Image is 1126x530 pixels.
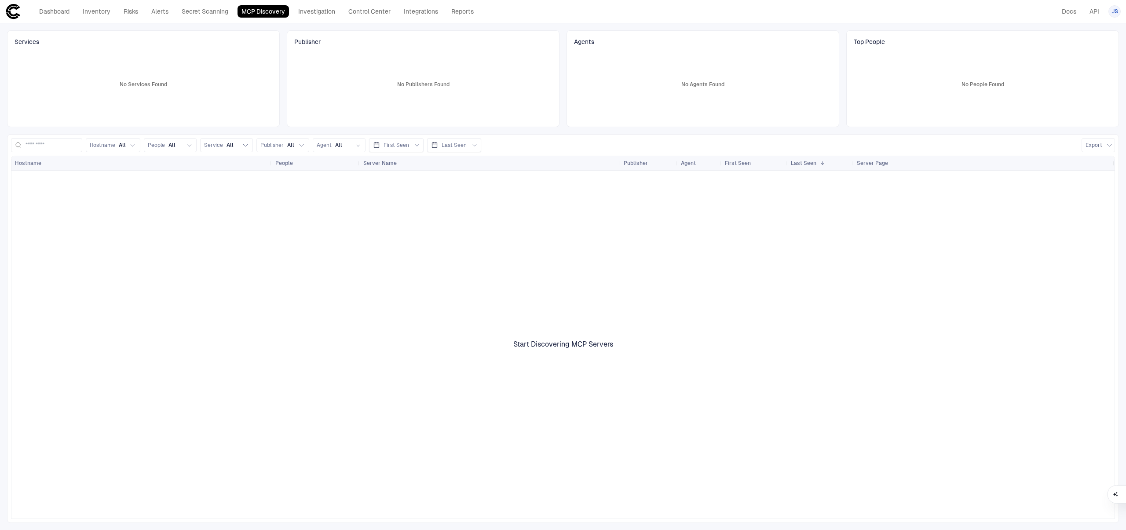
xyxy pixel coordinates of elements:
[86,138,140,152] button: HostnameAll
[119,142,126,149] span: All
[1108,5,1121,18] button: JS
[178,5,232,18] a: Secret Scanning
[15,38,272,46] span: Services
[313,138,366,152] button: AgentAll
[574,38,832,46] span: Agents
[397,81,450,88] span: No Publishers Found
[442,142,467,149] span: Last Seen
[1058,5,1080,18] a: Docs
[384,142,409,149] span: First Seen
[681,160,696,167] span: Agent
[681,81,724,88] span: No Agents Found
[624,160,648,167] span: Publisher
[294,5,339,18] a: Investigation
[725,160,751,167] span: First Seen
[363,160,397,167] span: Server Name
[238,5,289,18] a: MCP Discovery
[90,142,115,149] span: Hostname
[260,142,284,149] span: Publisher
[79,5,114,18] a: Inventory
[344,5,395,18] a: Control Center
[335,142,342,149] span: All
[857,160,888,167] span: Server Page
[1082,138,1115,152] button: Export
[513,340,613,349] span: Start Discovering MCP Servers
[256,138,309,152] button: PublisherAll
[294,38,552,46] span: Publisher
[961,81,1004,88] span: No People Found
[1086,5,1103,18] a: API
[791,160,816,167] span: Last Seen
[400,5,442,18] a: Integrations
[204,142,223,149] span: Service
[287,142,294,149] span: All
[120,81,167,88] span: No Services Found
[317,142,332,149] span: Agent
[1111,8,1118,15] span: JS
[854,38,1111,46] span: Top People
[120,5,142,18] a: Risks
[227,142,234,149] span: All
[148,142,165,149] span: People
[144,138,197,152] button: PeopleAll
[35,5,73,18] a: Dashboard
[275,160,293,167] span: People
[15,160,41,167] span: Hostname
[200,138,253,152] button: ServiceAll
[447,5,478,18] a: Reports
[168,142,175,149] span: All
[147,5,172,18] a: Alerts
